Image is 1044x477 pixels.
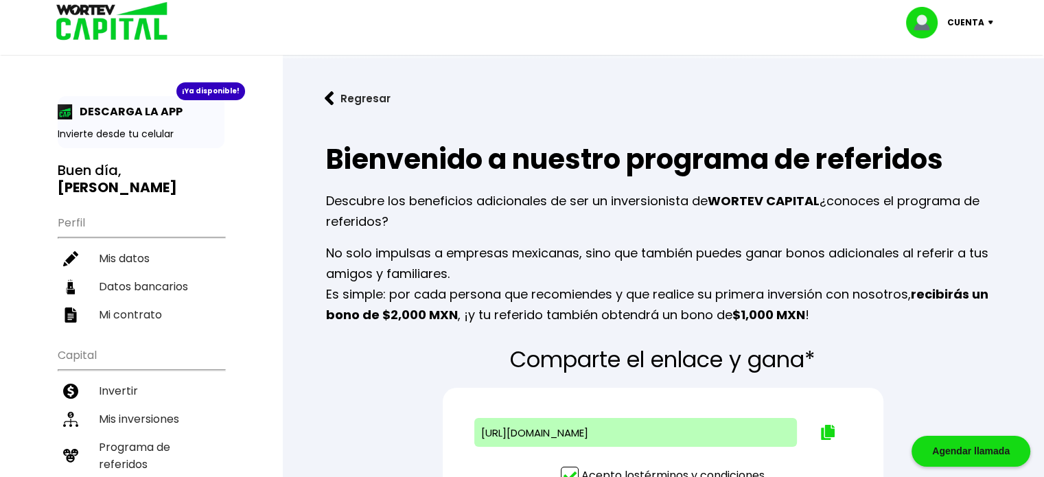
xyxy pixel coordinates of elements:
[73,103,183,120] p: DESCARGA LA APP
[63,448,78,463] img: recomiendanos-icon.9b8e9327.svg
[58,178,177,197] b: [PERSON_NAME]
[947,12,984,33] p: Cuenta
[326,191,1000,232] p: Descubre los beneficios adicionales de ser un inversionista de ¿conoces el programa de referidos?
[63,412,78,427] img: inversiones-icon.6695dc30.svg
[58,405,224,433] a: Mis inversiones
[63,384,78,399] img: invertir-icon.b3b967d7.svg
[304,80,1022,117] a: flecha izquierdaRegresar
[58,377,224,405] a: Invertir
[176,82,245,100] div: ¡Ya disponible!
[58,104,73,119] img: app-icon
[906,7,947,38] img: profile-image
[58,207,224,329] ul: Perfil
[58,272,224,301] a: Datos bancarios
[984,21,1003,25] img: icon-down
[912,436,1030,467] div: Agendar llamada
[325,91,334,106] img: flecha izquierda
[63,307,78,323] img: contrato-icon.f2db500c.svg
[510,347,815,371] p: Comparte el enlace y gana*
[58,301,224,329] a: Mi contrato
[708,192,820,209] b: WORTEV CAPITAL
[58,244,224,272] a: Mis datos
[326,243,1000,325] p: No solo impulsas a empresas mexicanas, sino que también puedes ganar bonos adicionales al referir...
[58,127,224,141] p: Invierte desde tu celular
[63,279,78,294] img: datos-icon.10cf9172.svg
[63,251,78,266] img: editar-icon.952d3147.svg
[304,80,411,117] button: Regresar
[732,306,805,323] b: $1,000 MXN
[58,162,224,196] h3: Buen día,
[326,139,1000,180] h1: Bienvenido a nuestro programa de referidos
